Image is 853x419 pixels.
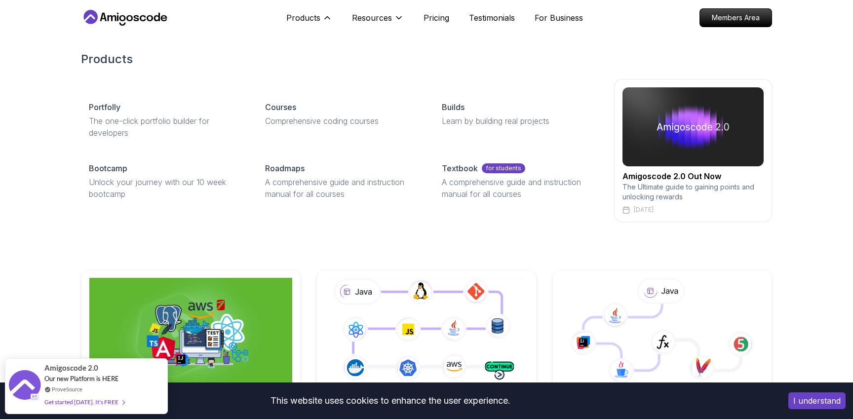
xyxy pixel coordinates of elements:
p: A comprehensive guide and instruction manual for all courses [442,176,594,200]
div: This website uses cookies to enhance the user experience. [7,390,774,412]
p: Comprehensive coding courses [265,115,418,127]
a: BuildsLearn by building real projects [434,93,602,135]
a: ProveSource [52,385,82,393]
a: Pricing [424,12,449,24]
p: Unlock your journey with our 10 week bootcamp [89,176,241,200]
a: For Business [535,12,583,24]
p: Learn by building real projects [442,115,594,127]
a: CoursesComprehensive coding courses [257,93,426,135]
p: Members Area [700,9,772,27]
iframe: chat widget [792,357,853,404]
p: Roadmaps [265,162,305,174]
p: The one-click portfolio builder for developers [89,115,241,139]
button: Products [286,12,332,32]
a: Members Area [699,8,772,27]
h2: Products [81,51,772,67]
a: Testimonials [469,12,515,24]
p: Courses [265,101,296,113]
img: provesource social proof notification image [9,370,41,402]
p: [DATE] [634,206,654,214]
img: Full Stack Professional v2 [89,278,292,384]
a: Textbookfor studentsA comprehensive guide and instruction manual for all courses [434,154,602,208]
img: amigoscode 2.0 [622,87,764,166]
span: Our new Platform is HERE [44,375,119,382]
a: RoadmapsA comprehensive guide and instruction manual for all courses [257,154,426,208]
p: Builds [442,101,465,113]
button: Accept cookies [788,392,846,409]
a: PortfollyThe one-click portfolio builder for developers [81,93,249,147]
p: for students [482,163,525,173]
p: Textbook [442,162,478,174]
p: Resources [352,12,392,24]
p: Portfolly [89,101,120,113]
span: Amigoscode 2.0 [44,362,98,374]
h2: Amigoscode 2.0 Out Now [622,170,764,182]
button: Resources [352,12,404,32]
p: Bootcamp [89,162,127,174]
p: The Ultimate guide to gaining points and unlocking rewards [622,182,764,202]
a: BootcampUnlock your journey with our 10 week bootcamp [81,154,249,208]
p: Products [286,12,320,24]
div: Get started [DATE]. It's FREE [44,396,124,408]
p: A comprehensive guide and instruction manual for all courses [265,176,418,200]
a: amigoscode 2.0Amigoscode 2.0 Out NowThe Ultimate guide to gaining points and unlocking rewards[DATE] [614,79,772,222]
